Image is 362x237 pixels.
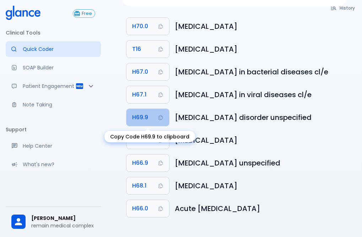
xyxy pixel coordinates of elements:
div: Copy Code H69.9 to clipboard [104,131,195,142]
span: H67.1 [132,90,146,100]
h6: Impacted cerumen [175,135,342,146]
span: [PERSON_NAME] [31,215,95,222]
span: H69.9 [132,112,148,122]
div: Recent updates and feature releases [6,157,101,172]
button: Copy Code H69.9 to clipboard [126,109,169,126]
button: Copy Code H67.1 to clipboard [126,86,169,103]
button: Copy Code H66.9 to clipboard [126,154,169,172]
h6: Obstruction of Eustachian tube [175,180,342,191]
button: Copy Code H67.0 to clipboard [126,63,169,80]
a: Click to view or change your subscription [73,9,101,18]
p: remain medical complex [31,222,95,229]
span: H66.0 [132,204,148,214]
span: T16 [132,44,141,54]
p: Note Taking [23,101,95,108]
div: [PERSON_NAME]remain medical complex [6,210,101,234]
li: Settings [6,181,101,198]
span: H67.0 [132,67,148,77]
button: Free [73,9,95,18]
button: History [327,3,359,13]
span: H68.1 [132,181,146,191]
a: Docugen: Compose a clinical documentation in seconds [6,60,101,75]
p: SOAP Builder [23,64,95,71]
a: Advanced note-taking [6,97,101,112]
li: Clinical Tools [6,24,101,41]
h6: Eustachian tube disorder, unspecified [175,112,342,123]
li: Support [6,121,101,138]
span: H66.9 [132,158,148,168]
p: Patient Engagement [23,83,75,90]
p: Quick Coder [23,46,95,53]
a: Get help from our support team [6,138,101,154]
h6: Acute mastoiditis [175,21,342,32]
a: Moramiz: Find ICD10AM codes instantly [6,41,101,57]
span: Free [79,11,95,16]
button: Copy Code T16 to clipboard [126,41,169,58]
button: Copy Code H66.0 to clipboard [126,200,169,217]
div: Patient Reports & Referrals [6,78,101,94]
h6: Otitis media in viral diseases classified elsewhere [175,89,342,100]
h6: Foreign body in ear [175,43,342,55]
p: Help Center [23,142,95,149]
button: Copy Code H68.1 to clipboard [126,177,169,194]
h6: Acute suppurative otitis media [175,203,342,214]
h6: Otitis media in bacterial diseases classified elsewhere [175,66,342,78]
span: H70.0 [132,21,148,31]
p: What's new? [23,161,95,168]
button: Copy Code H70.0 to clipboard [126,18,169,35]
h6: Otitis media, unspecified [175,157,342,169]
